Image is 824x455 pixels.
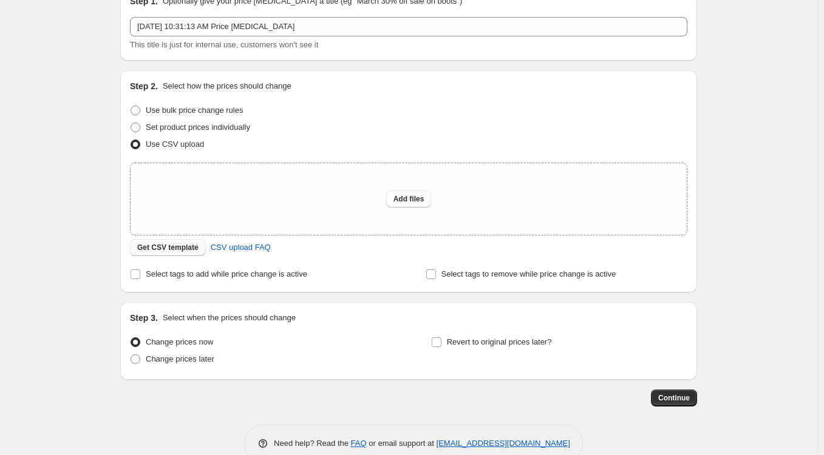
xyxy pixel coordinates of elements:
[441,269,616,278] span: Select tags to remove while price change is active
[367,439,437,448] span: or email support at
[447,337,552,346] span: Revert to original prices later?
[130,40,318,49] span: This title is just for internal use, customers won't see it
[393,194,424,204] span: Add files
[274,439,351,448] span: Need help? Read the
[658,393,690,403] span: Continue
[386,190,432,207] button: Add files
[163,312,296,324] p: Select when the prices should change
[211,241,271,254] span: CSV upload FAQ
[130,17,687,36] input: 30% off holiday sale
[137,243,199,252] span: Get CSV template
[146,106,243,115] span: Use bulk price change rules
[130,239,206,256] button: Get CSV template
[651,389,697,406] button: Continue
[130,312,158,324] h2: Step 3.
[351,439,367,448] a: FAQ
[146,337,213,346] span: Change prices now
[146,354,214,363] span: Change prices later
[163,80,291,92] p: Select how the prices should change
[146,269,307,278] span: Select tags to add while price change is active
[146,140,204,149] span: Use CSV upload
[130,80,158,92] h2: Step 2.
[203,238,278,257] a: CSV upload FAQ
[437,439,570,448] a: [EMAIL_ADDRESS][DOMAIN_NAME]
[146,123,250,132] span: Set product prices individually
